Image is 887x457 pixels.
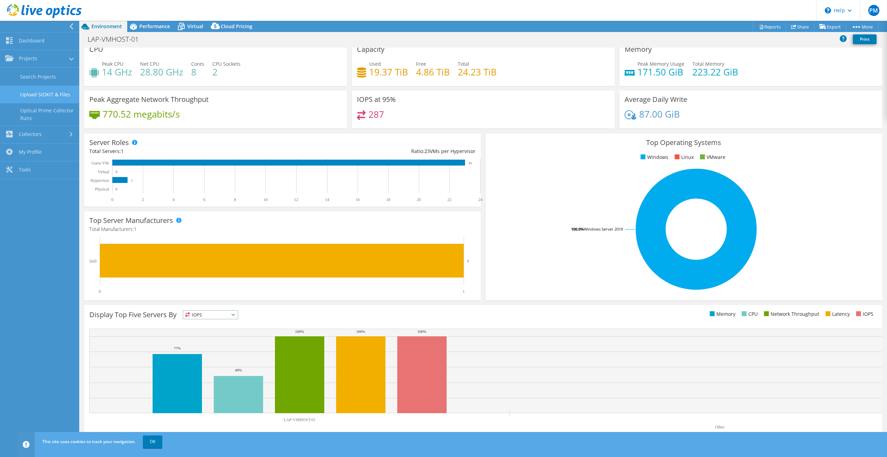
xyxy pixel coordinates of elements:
text: 22 [447,197,451,202]
text: Guest VM [91,161,109,166]
span: PM [868,5,879,16]
text: 0 [116,170,117,174]
span: Total [458,61,469,67]
text: 1 [463,289,465,294]
h3: Memory [625,46,652,53]
tspan: 100.0% [571,226,584,232]
h3: Capacity [357,46,384,53]
h4: 223.22 GiB [692,68,738,76]
h4: Total Manufacturers: [89,225,475,233]
a: Share [786,21,814,32]
h3: CPU [89,46,103,53]
a: Export [814,21,846,32]
li: Latency [824,310,850,318]
text: 14 [325,197,329,202]
text: Other [715,425,724,430]
text: 18 [386,197,390,202]
li: Linux [673,153,694,161]
tspan: Windows Server 2019 [584,226,623,232]
svg: \n [825,7,831,14]
h4: 4.86 TiB [416,68,450,76]
text: 0 [111,197,113,202]
h3: Top Operating Systems [491,139,877,146]
span: CPU Sockets [212,61,241,67]
h3: Top Server Manufacturers [89,217,173,224]
text: 100% [295,329,304,334]
text: 0 [116,187,117,191]
h4: 28.80 GHz [140,68,183,76]
text: 10 [263,197,268,202]
div: Ratio: VMs per Hypervisor [282,147,475,155]
span: This site uses cookies to track your navigation. [42,439,136,444]
span: Cores [191,61,204,67]
text: 12 [294,197,298,202]
text: 1 [467,259,469,263]
a: Print [853,34,877,44]
h4: 14 GHz [102,68,132,76]
text: LAP-VMHOST-01 [284,417,316,422]
a: OK [143,435,162,448]
text: 8 [234,197,236,202]
li: Memory [708,310,735,318]
text: Physical [95,187,109,192]
h4: 8 [191,68,204,76]
h4: 171.50 GiB [637,68,684,76]
span: 1 [121,148,124,154]
li: CPU [740,310,758,318]
span: IOPS [183,311,238,319]
h4: 87.00 GiB [639,110,680,118]
h4: 287 [368,111,384,118]
text: 16 [356,197,360,202]
div: Total Servers: [89,147,282,155]
li: Windows [639,153,668,161]
li: Network Throughput [762,310,819,318]
text: 23 [469,161,472,165]
li: VMware [698,153,725,161]
span: Total Memory [692,61,724,67]
text: Hypervisor [90,178,109,183]
h3: Peak Aggregate Network Throughput [89,96,209,103]
span: Environment [91,23,122,30]
a: More [846,21,878,32]
h4: 24.23 TiB [458,68,497,76]
span: Cloud Pricing [221,23,252,30]
span: Virtual [187,23,203,30]
text: 20 [417,197,421,202]
text: 100% [417,329,426,334]
text: 6 [203,197,205,202]
h3: IOPS at 95% [357,96,396,103]
li: IOPS [854,310,873,318]
h1: LAP-VMHOST-01 [84,35,149,43]
text: Virtual [98,169,109,174]
text: Dell [89,259,97,264]
span: Peak Memory Usage [637,61,684,67]
span: Peak CPU [102,61,123,67]
span: 23 [424,148,430,154]
text: 2 [142,197,144,202]
h3: Server Roles [89,139,129,146]
h4: 19.37 TiB [369,68,408,76]
text: 0 [99,289,101,294]
text: 4 [172,197,174,202]
text: 49% [235,368,242,372]
span: Free [416,61,426,67]
span: Performance [139,23,170,30]
text: 100% [356,329,365,334]
span: Used [369,61,381,67]
text: 77% [174,346,181,350]
span: 1 [134,226,137,232]
text: 1 [131,179,133,182]
text: 24 [478,197,482,202]
span: Net CPU [140,61,159,67]
a: Reports [753,21,786,32]
h4: 2 [212,68,241,76]
h4: 770.52 megabits/s [103,110,180,118]
h3: Average Daily Write [625,96,687,103]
